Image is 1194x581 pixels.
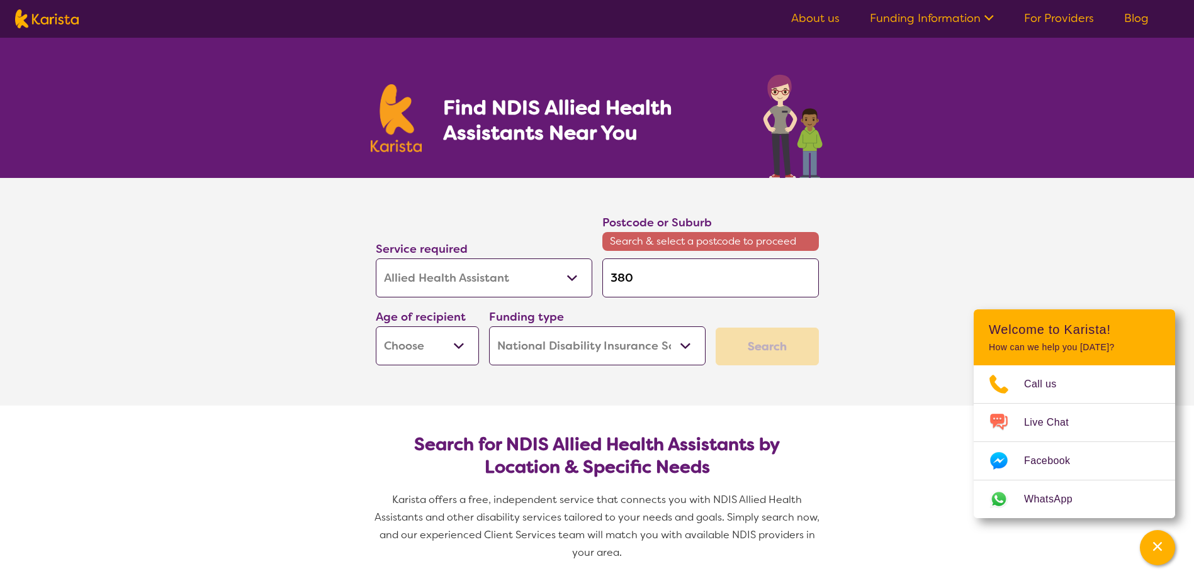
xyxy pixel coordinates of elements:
[974,309,1175,518] div: Channel Menu
[1140,530,1175,565] button: Channel Menu
[1024,451,1085,470] span: Facebook
[376,241,468,257] label: Service required
[443,95,720,145] h1: Find NDIS Allied Health Assistants Near You
[1124,11,1149,26] a: Blog
[371,491,824,562] p: Karista offers a free, independent service that connects you with NDIS Allied Health Assistants a...
[602,258,819,297] input: Type
[760,68,824,178] img: allied-health-assistant
[1024,11,1094,26] a: For Providers
[1024,413,1084,432] span: Live Chat
[602,215,712,230] label: Postcode or Suburb
[371,84,422,152] img: Karista logo
[989,322,1160,337] h2: Welcome to Karista!
[602,232,819,251] span: Search & select a postcode to proceed
[974,480,1175,518] a: Web link opens in a new tab.
[386,433,809,479] h2: Search for NDIS Allied Health Assistants by Location & Specific Needs
[989,342,1160,353] p: How can we help you [DATE]?
[791,11,840,26] a: About us
[376,309,466,324] label: Age of recipient
[870,11,994,26] a: Funding Information
[1024,490,1088,509] span: WhatsApp
[974,365,1175,518] ul: Choose channel
[489,309,564,324] label: Funding type
[15,9,79,28] img: Karista logo
[1024,375,1072,394] span: Call us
